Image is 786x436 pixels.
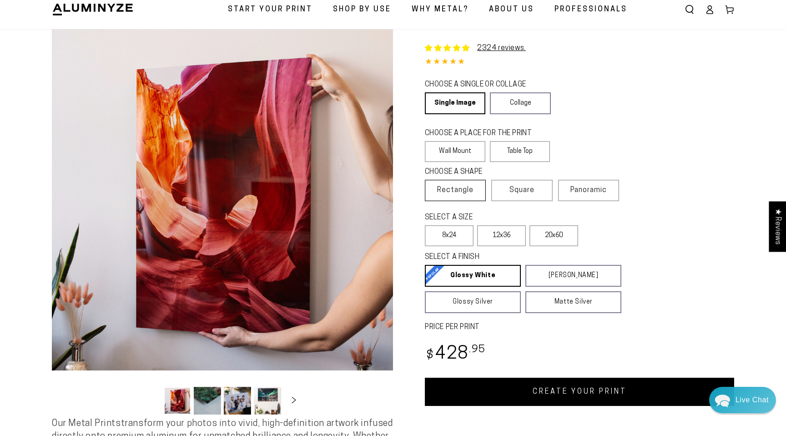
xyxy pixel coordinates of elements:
[477,225,526,246] label: 12x36
[52,29,393,417] media-gallery: Gallery Viewer
[490,92,550,114] a: Collage
[425,265,521,287] a: Glossy White
[425,167,543,177] legend: CHOOSE A SHAPE
[489,3,534,16] span: About Us
[469,345,485,355] sup: .95
[141,390,161,411] button: Slide left
[525,265,621,287] a: [PERSON_NAME]
[425,322,734,333] label: PRICE PER PRINT
[426,350,434,362] span: $
[425,378,734,406] a: CREATE YOUR PRINT
[52,3,134,16] img: Aluminyze
[425,213,548,223] legend: SELECT A SIZE
[425,43,526,54] a: 2324 reviews.
[709,387,776,413] div: Chat widget toggle
[736,387,769,413] div: Contact Us Directly
[425,141,485,162] label: Wall Mount
[254,387,281,415] button: Load image 4 in gallery view
[425,80,542,90] legend: CHOOSE A SINGLE OR COLLAGE
[490,141,550,162] label: Table Top
[425,225,474,246] label: 8x24
[412,3,469,16] span: Why Metal?
[228,3,312,16] span: Start Your Print
[437,185,474,196] span: Rectangle
[769,201,786,252] div: Click to open Judge.me floating reviews tab
[529,225,578,246] label: 20x60
[425,92,485,114] a: Single Image
[194,387,221,415] button: Load image 2 in gallery view
[284,390,304,411] button: Slide right
[425,128,542,139] legend: CHOOSE A PLACE FOR THE PRINT
[333,3,391,16] span: Shop By Use
[425,345,485,363] bdi: 428
[425,252,600,263] legend: SELECT A FINISH
[477,45,526,52] a: 2324 reviews.
[224,387,251,415] button: Load image 3 in gallery view
[509,185,534,196] span: Square
[554,3,627,16] span: Professionals
[570,187,607,194] span: Panoramic
[525,291,621,313] a: Matte Silver
[164,387,191,415] button: Load image 1 in gallery view
[425,56,734,69] div: 4.85 out of 5.0 stars
[425,291,521,313] a: Glossy Silver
